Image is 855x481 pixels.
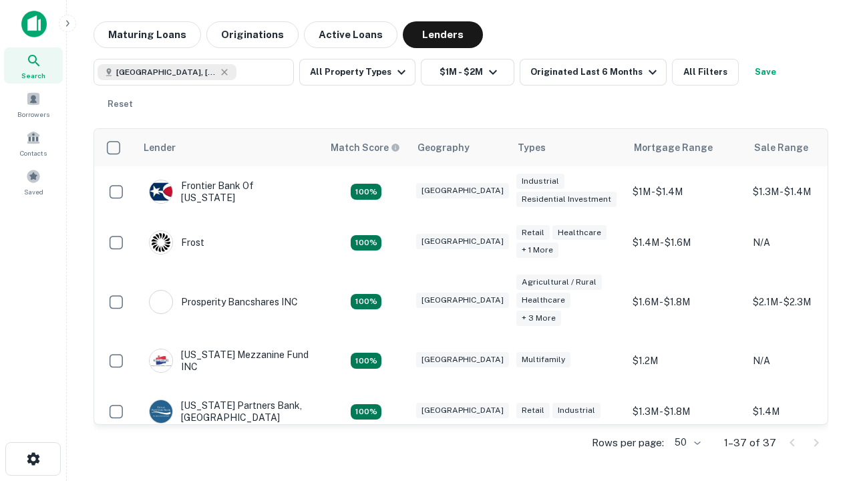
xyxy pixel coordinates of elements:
[206,21,299,48] button: Originations
[136,129,323,166] th: Lender
[672,59,739,86] button: All Filters
[416,352,509,367] div: [GEOGRAPHIC_DATA]
[21,11,47,37] img: capitalize-icon.png
[416,403,509,418] div: [GEOGRAPHIC_DATA]
[144,140,176,156] div: Lender
[4,125,63,161] a: Contacts
[421,59,514,86] button: $1M - $2M
[24,186,43,197] span: Saved
[150,231,172,254] img: picture
[94,21,201,48] button: Maturing Loans
[304,21,397,48] button: Active Loans
[520,59,667,86] button: Originated Last 6 Months
[351,294,381,310] div: Matching Properties: 6, hasApolloMatch: undefined
[516,293,570,308] div: Healthcare
[403,21,483,48] button: Lenders
[516,192,617,207] div: Residential Investment
[351,184,381,200] div: Matching Properties: 4, hasApolloMatch: undefined
[754,140,808,156] div: Sale Range
[416,293,509,308] div: [GEOGRAPHIC_DATA]
[99,91,142,118] button: Reset
[351,353,381,369] div: Matching Properties: 5, hasApolloMatch: undefined
[516,225,550,240] div: Retail
[149,290,298,314] div: Prosperity Bancshares INC
[518,140,546,156] div: Types
[20,148,47,158] span: Contacts
[516,243,558,258] div: + 1 more
[552,225,607,240] div: Healthcare
[149,180,309,204] div: Frontier Bank Of [US_STATE]
[150,291,172,313] img: picture
[634,140,713,156] div: Mortgage Range
[4,47,63,84] a: Search
[552,403,601,418] div: Industrial
[626,386,746,437] td: $1.3M - $1.8M
[416,183,509,198] div: [GEOGRAPHIC_DATA]
[299,59,415,86] button: All Property Types
[351,404,381,420] div: Matching Properties: 4, hasApolloMatch: undefined
[149,230,204,255] div: Frost
[150,349,172,372] img: picture
[510,129,626,166] th: Types
[626,166,746,217] td: $1M - $1.4M
[626,335,746,386] td: $1.2M
[150,400,172,423] img: picture
[669,433,703,452] div: 50
[323,129,409,166] th: Capitalize uses an advanced AI algorithm to match your search with the best lender. The match sco...
[116,66,216,78] span: [GEOGRAPHIC_DATA], [GEOGRAPHIC_DATA], [GEOGRAPHIC_DATA]
[626,268,746,335] td: $1.6M - $1.8M
[530,64,661,80] div: Originated Last 6 Months
[788,374,855,438] iframe: Chat Widget
[724,435,776,451] p: 1–37 of 37
[416,234,509,249] div: [GEOGRAPHIC_DATA]
[592,435,664,451] p: Rows per page:
[516,403,550,418] div: Retail
[17,109,49,120] span: Borrowers
[149,349,309,373] div: [US_STATE] Mezzanine Fund INC
[149,399,309,424] div: [US_STATE] Partners Bank, [GEOGRAPHIC_DATA]
[331,140,397,155] h6: Match Score
[150,180,172,203] img: picture
[626,217,746,268] td: $1.4M - $1.6M
[417,140,470,156] div: Geography
[516,311,561,326] div: + 3 more
[4,164,63,200] a: Saved
[4,86,63,122] a: Borrowers
[744,59,787,86] button: Save your search to get updates of matches that match your search criteria.
[516,174,564,189] div: Industrial
[516,352,570,367] div: Multifamily
[331,140,400,155] div: Capitalize uses an advanced AI algorithm to match your search with the best lender. The match sco...
[516,275,602,290] div: Agricultural / Rural
[626,129,746,166] th: Mortgage Range
[351,235,381,251] div: Matching Properties: 4, hasApolloMatch: undefined
[409,129,510,166] th: Geography
[21,70,45,81] span: Search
